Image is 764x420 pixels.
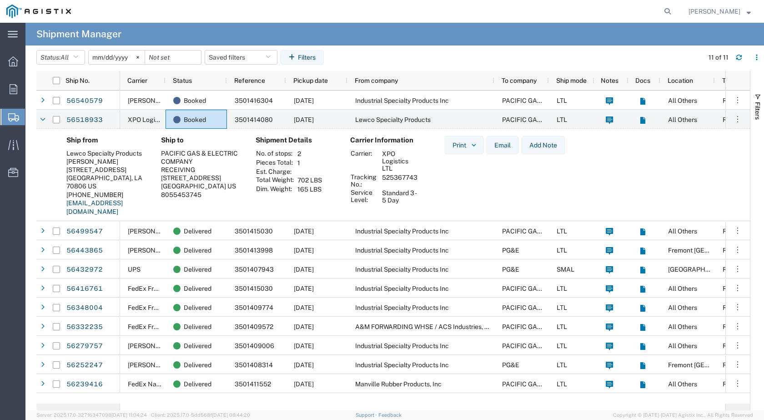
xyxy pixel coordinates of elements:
[294,323,314,330] span: 07/30/2025
[723,285,743,292] span: RATED
[502,77,537,84] span: To company
[234,77,265,84] span: Reference
[355,247,449,254] span: Industrial Specialty Products Inc
[355,228,449,235] span: Industrial Specialty Products Inc
[128,323,183,330] span: FedEx Freight East
[161,174,241,182] div: [STREET_ADDRESS]
[281,50,324,65] button: Filters
[205,50,277,65] button: Saved filters
[557,342,567,349] span: LTL
[668,380,697,388] span: All Others
[379,149,423,173] td: XPO Logistics LTL
[502,342,612,349] span: PACIFIC GAS & ELECTRIC COMPANY
[161,191,241,199] div: 8055453745
[128,266,141,273] span: UPS
[754,102,761,120] span: Filters
[294,380,314,388] span: 07/21/2025
[502,116,612,123] span: PACIFIC GAS & ELECTRIC COMPANY
[256,136,336,144] h4: Shipment Details
[723,266,743,273] span: RATED
[128,116,181,123] span: XPO Logistics LTL
[111,412,147,418] span: [DATE] 11:04:24
[350,136,423,144] h4: Carrier Information
[66,149,146,157] div: Lewco Specialty Products
[66,377,103,392] a: 56239416
[668,77,693,84] span: Location
[668,285,697,292] span: All Others
[184,279,211,298] span: Delivered
[66,320,103,334] a: 56332235
[36,412,147,418] span: Server: 2025.17.0-327f6347098
[235,361,273,369] span: 3501408314
[601,77,618,84] span: Notes
[66,358,103,373] a: 56252247
[379,173,423,188] td: 525367743
[66,199,123,216] a: [EMAIL_ADDRESS][DOMAIN_NAME]
[212,412,250,418] span: [DATE] 08:44:20
[294,228,314,235] span: 08/14/2025
[184,260,211,279] span: Delivered
[445,136,483,154] button: Print
[502,304,612,311] span: PACIFIC GAS & ELECTRIC COMPANY
[557,116,567,123] span: LTL
[723,380,743,388] span: RATED
[502,97,612,104] span: PACIFIC GAS & ELECTRIC COMPANY
[355,361,449,369] span: Industrial Specialty Products Inc
[66,224,103,239] a: 56499547
[235,285,273,292] span: 3501415030
[128,247,219,254] span: Roy Miller Freight Lines
[66,113,103,127] a: 56518933
[557,247,567,254] span: LTL
[723,228,743,235] span: RATED
[161,166,241,174] div: RECEIVING
[723,304,743,311] span: RATED
[722,77,736,84] span: Type
[184,374,211,394] span: Delivered
[235,247,273,254] span: 3501413998
[235,342,274,349] span: 3501409006
[668,266,733,273] span: Fresno DC
[557,361,567,369] span: LTL
[184,298,211,317] span: Delivered
[60,54,69,61] span: All
[723,361,743,369] span: RATED
[66,191,146,199] div: [PHONE_NUMBER]
[723,97,743,104] span: RATED
[66,136,146,144] h4: Ship from
[66,301,103,315] a: 56348004
[184,355,211,374] span: Delivered
[502,228,612,235] span: PACIFIC GAS & ELECTRIC COMPANY
[145,51,201,64] input: Not set
[294,158,325,167] td: 1
[350,149,379,173] th: Carrier:
[66,157,146,166] div: [PERSON_NAME]
[256,176,294,185] th: Total Weight:
[355,323,493,330] span: A&M FORWARDING WHSE / ACS Industries, Inc
[350,188,379,205] th: Service Level:
[66,166,146,174] div: [STREET_ADDRESS]
[128,361,219,369] span: Roy Miller Freight Lines
[256,167,294,176] th: Est. Charge:
[355,342,449,349] span: Industrial Specialty Products Inc
[184,222,211,241] span: Delivered
[557,323,567,330] span: LTL
[184,317,211,336] span: Delivered
[184,110,206,129] span: Booked
[709,53,729,62] div: 11 of 11
[65,77,90,84] span: Ship No.
[235,380,271,388] span: 3501411552
[557,304,567,311] span: LTL
[294,176,325,185] td: 702 LBS
[502,380,612,388] span: PACIFIC GAS & ELECTRIC COMPANY
[294,185,325,194] td: 165 LBS
[502,285,612,292] span: PACIFIC GAS & ELECTRIC COMPANY
[378,412,402,418] a: Feedback
[557,97,567,104] span: LTL
[127,77,147,84] span: Carrier
[356,412,378,418] a: Support
[89,51,145,64] input: Not set
[184,241,211,260] span: Delivered
[668,116,697,123] span: All Others
[723,116,743,123] span: RATED
[161,149,241,166] div: PACIFIC GAS & ELECTRIC COMPANY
